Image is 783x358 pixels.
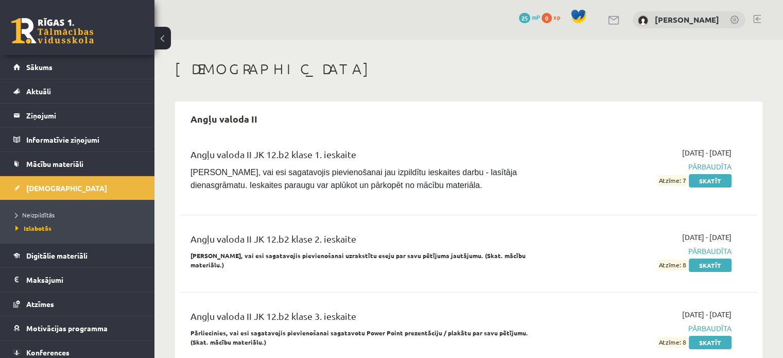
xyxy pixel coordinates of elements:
[190,309,546,328] div: Angļu valoda II JK 12.b2 klase 3. ieskaite
[26,251,88,260] span: Digitālie materiāli
[15,211,55,219] span: Neizpildītās
[180,107,268,131] h2: Angļu valoda II
[13,55,142,79] a: Sākums
[638,15,648,26] img: Anete Mote
[15,210,144,219] a: Neizpildītās
[13,292,142,316] a: Atzīmes
[190,251,526,269] strong: [PERSON_NAME], vai esi sagatavojis pievienošanai uzrakstītu eseju par savu pētījuma jautājumu. (S...
[13,316,142,340] a: Motivācijas programma
[562,323,732,334] span: Pārbaudīta
[542,13,552,23] span: 0
[689,336,732,349] a: Skatīt
[15,224,51,232] span: Izlabotās
[26,159,83,168] span: Mācību materiāli
[26,323,108,333] span: Motivācijas programma
[562,161,732,172] span: Pārbaudīta
[553,13,560,21] span: xp
[689,174,732,187] a: Skatīt
[26,268,142,292] legend: Maksājumi
[11,18,94,44] a: Rīgas 1. Tālmācības vidusskola
[657,175,687,186] span: Atzīme: 7
[26,183,107,193] span: [DEMOGRAPHIC_DATA]
[13,79,142,103] a: Aktuāli
[26,104,142,127] legend: Ziņojumi
[689,259,732,272] a: Skatīt
[26,87,51,96] span: Aktuāli
[682,147,732,158] span: [DATE] - [DATE]
[519,13,530,23] span: 25
[13,176,142,200] a: [DEMOGRAPHIC_DATA]
[190,168,519,190] span: [PERSON_NAME], vai esi sagatavojis pievienošanai jau izpildītu ieskaites darbu - lasītāja dienasg...
[190,329,528,346] strong: Pārliecinies, vai esi sagatavojis pievienošanai sagatavotu Power Point prezentāciju / plakātu par...
[26,62,53,72] span: Sākums
[657,260,687,270] span: Atzīme: 8
[682,309,732,320] span: [DATE] - [DATE]
[13,104,142,127] a: Ziņojumi
[13,128,142,151] a: Informatīvie ziņojumi
[26,348,69,357] span: Konferences
[26,299,54,309] span: Atzīmes
[190,232,546,251] div: Angļu valoda II JK 12.b2 klase 2. ieskaite
[26,128,142,151] legend: Informatīvie ziņojumi
[13,244,142,267] a: Digitālie materiāli
[682,232,732,243] span: [DATE] - [DATE]
[532,13,540,21] span: mP
[655,14,719,25] a: [PERSON_NAME]
[13,268,142,292] a: Maksājumi
[519,13,540,21] a: 25 mP
[13,152,142,176] a: Mācību materiāli
[542,13,565,21] a: 0 xp
[15,224,144,233] a: Izlabotās
[657,337,687,348] span: Atzīme: 8
[175,60,762,78] h1: [DEMOGRAPHIC_DATA]
[190,147,546,166] div: Angļu valoda II JK 12.b2 klase 1. ieskaite
[562,246,732,257] span: Pārbaudīta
